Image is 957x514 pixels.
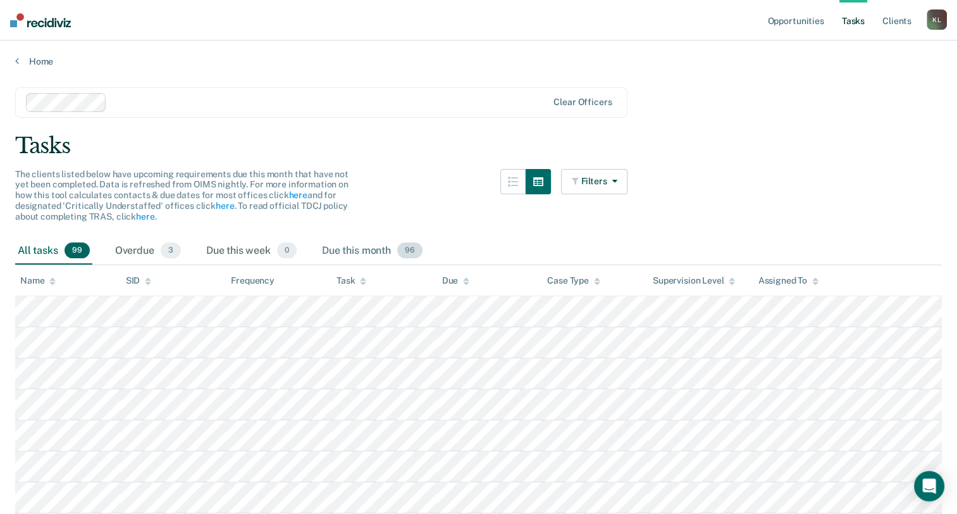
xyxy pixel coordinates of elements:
[653,275,736,286] div: Supervision Level
[758,275,818,286] div: Assigned To
[15,169,349,222] span: The clients listed below have upcoming requirements due this month that have not yet been complet...
[20,275,56,286] div: Name
[126,275,152,286] div: SID
[15,237,92,265] div: All tasks99
[547,275,600,286] div: Case Type
[927,9,947,30] div: K L
[927,9,947,30] button: KL
[65,242,90,259] span: 99
[288,190,307,200] a: here
[442,275,470,286] div: Due
[204,237,299,265] div: Due this week0
[113,237,183,265] div: Overdue3
[319,237,425,265] div: Due this month96
[10,13,71,27] img: Recidiviz
[561,169,628,194] button: Filters
[914,471,944,501] div: Open Intercom Messenger
[336,275,366,286] div: Task
[397,242,423,259] span: 96
[15,56,942,67] a: Home
[216,201,234,211] a: here
[553,97,612,108] div: Clear officers
[15,133,942,159] div: Tasks
[136,211,154,222] a: here
[161,242,181,259] span: 3
[277,242,297,259] span: 0
[231,275,275,286] div: Frequency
